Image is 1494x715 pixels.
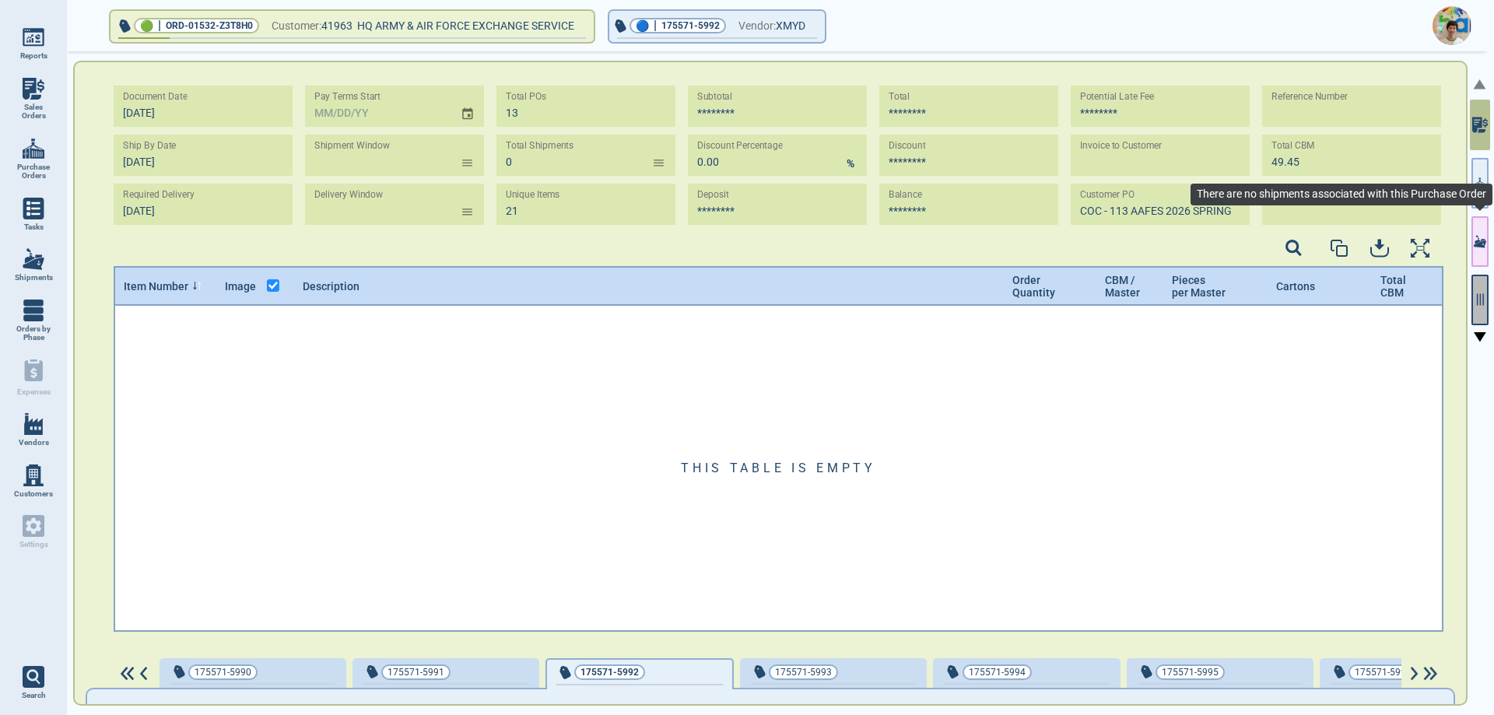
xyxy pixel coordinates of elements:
[303,280,359,293] span: Description
[124,280,188,293] span: Item Number
[661,18,720,33] span: 175571-5992
[697,189,729,201] label: Deposit
[15,273,53,282] span: Shipments
[20,51,47,61] span: Reports
[609,11,825,42] button: 🔵|175571-5992Vendor:XMYD
[225,280,256,293] span: Image
[166,18,253,33] span: ORD-01532-Z3T8H0
[1380,274,1405,299] span: Total CBM
[889,189,922,201] label: Balance
[1012,274,1054,299] span: Order Quantity
[388,664,444,680] span: 175571-5991
[23,26,44,48] img: menu_icon
[969,664,1026,680] span: 175571-5994
[123,91,188,103] label: Document Date
[110,11,594,42] button: 🟢|ORD-01532-Z3T8H0Customer:41963 HQ ARMY & AIR FORCE EXCHANGE SERVICE
[681,462,876,475] span: This table is empty
[23,300,44,321] img: menu_icon
[321,16,357,36] span: 41963
[1271,189,1313,201] label: Sales Rep
[454,93,484,120] button: Choose date
[123,189,195,201] label: Required Delivery
[314,189,383,201] label: Delivery Window
[23,248,44,270] img: menu_icon
[195,664,251,680] span: 175571-5990
[23,464,44,486] img: menu_icon
[1172,274,1226,299] span: Pieces per Master
[1355,664,1412,680] span: 175571-5996
[140,21,153,31] span: 🟢
[24,223,44,232] span: Tasks
[123,140,176,152] label: Ship By Date
[889,140,925,152] label: Discount
[22,691,46,700] span: Search
[12,103,54,121] span: Sales Orders
[314,140,390,152] label: Shipment Window
[775,664,832,680] span: 175571-5993
[636,21,649,31] span: 🔵
[654,18,657,33] span: |
[697,140,783,152] label: Discount Percentage
[114,135,283,176] input: MM/DD/YY
[305,86,448,127] input: MM/DD/YY
[847,156,854,172] p: %
[580,664,639,680] span: 175571-5992
[506,91,546,103] label: Total POs
[1276,280,1315,293] span: Cartons
[1162,664,1219,680] span: 175571-5995
[506,140,573,152] label: Total Shipments
[114,184,283,225] input: MM/DD/YY
[117,667,137,681] img: DoubleArrowIcon
[272,16,321,36] span: Customer:
[12,163,54,181] span: Purchase Orders
[889,91,910,103] label: Total
[23,138,44,159] img: menu_icon
[114,86,283,127] input: MM/DD/YY
[1105,274,1140,299] span: CBM / Master
[1080,189,1135,201] label: Customer PO
[1433,6,1471,45] img: Avatar
[137,667,150,681] img: ArrowIcon
[697,91,732,103] label: Subtotal
[1271,91,1348,103] label: Reference Number
[19,438,49,447] span: Vendors
[23,78,44,100] img: menu_icon
[1080,91,1154,103] label: Potential Late Fee
[1408,667,1421,681] img: ArrowIcon
[776,16,805,36] span: XMYD
[23,198,44,219] img: menu_icon
[738,16,776,36] span: Vendor:
[23,413,44,435] img: menu_icon
[1421,667,1440,681] img: DoubleArrowIcon
[158,18,161,33] span: |
[314,91,381,103] label: Pay Terms Start
[14,489,53,499] span: Customers
[1271,140,1315,152] label: Total CBM
[506,189,559,201] label: Unique Items
[12,324,54,342] span: Orders by Phase
[1080,140,1162,152] label: Invoice to Customer
[357,19,574,32] span: HQ ARMY & AIR FORCE EXCHANGE SERVICE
